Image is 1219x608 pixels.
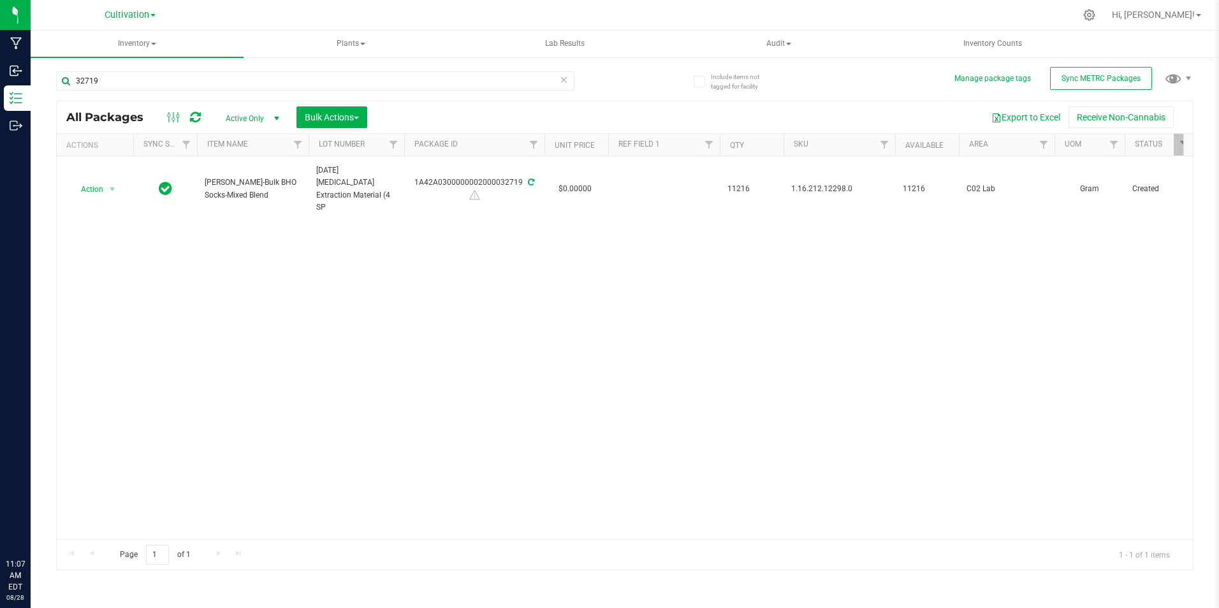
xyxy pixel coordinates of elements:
[105,10,149,20] span: Cultivation
[56,71,574,90] input: Search Package ID, Item Name, SKU, Lot or Part Number...
[205,177,301,201] span: [PERSON_NAME]-Bulk BHO Socks-Mixed Blend
[954,73,1031,84] button: Manage package tags
[316,164,397,214] span: [DATE] [MEDICAL_DATA] Extraction Material (4 SP
[10,64,22,77] inline-svg: Inbound
[560,71,569,88] span: Clear
[555,141,595,150] a: Unit Price
[207,140,248,148] a: Item Name
[6,593,25,602] p: 08/28
[288,134,309,156] a: Filter
[10,92,22,105] inline-svg: Inventory
[967,183,1047,195] span: C02 Lab
[159,180,172,198] span: In Sync
[1062,183,1117,195] span: Gram
[794,140,808,148] a: SKU
[10,119,22,132] inline-svg: Outbound
[946,38,1039,49] span: Inventory Counts
[969,140,988,148] a: Area
[1081,9,1097,21] div: Manage settings
[1069,106,1174,128] button: Receive Non-Cannabis
[905,141,944,150] a: Available
[983,106,1069,128] button: Export to Excel
[176,134,197,156] a: Filter
[730,141,744,150] a: Qty
[791,183,887,195] span: 1.16.212.12298.0
[1109,545,1180,564] span: 1 - 1 of 1 items
[6,558,25,593] p: 11:07 AM EDT
[903,183,951,195] span: 11216
[458,31,671,57] a: Lab Results
[528,38,602,49] span: Lab Results
[143,140,193,148] a: Sync Status
[699,134,720,156] a: Filter
[886,31,1099,57] a: Inventory Counts
[69,180,104,198] span: Action
[727,183,776,195] span: 11216
[526,178,534,187] span: Sync from Compliance System
[38,504,53,519] iframe: Resource center unread badge
[414,140,458,148] a: Package ID
[383,134,404,156] a: Filter
[402,177,546,201] div: 1A42A0300000002000032719
[1135,140,1162,148] a: Status
[552,180,598,198] span: $0.00000
[146,545,169,565] input: 1
[618,140,660,148] a: Ref Field 1
[1174,134,1195,156] a: Filter
[1065,140,1081,148] a: UOM
[1104,134,1125,156] a: Filter
[673,31,885,57] span: Audit
[319,140,365,148] a: Lot Number
[673,31,886,57] a: Audit
[1050,67,1152,90] button: Sync METRC Packages
[245,31,457,57] span: Plants
[109,545,201,565] span: Page of 1
[874,134,895,156] a: Filter
[66,141,128,150] div: Actions
[1062,74,1141,83] span: Sync METRC Packages
[31,31,244,57] a: Inventory
[10,37,22,50] inline-svg: Manufacturing
[105,180,120,198] span: select
[296,106,367,128] button: Bulk Actions
[66,110,156,124] span: All Packages
[1132,183,1187,195] span: Created
[305,112,359,122] span: Bulk Actions
[1112,10,1195,20] span: Hi, [PERSON_NAME]!
[1033,134,1055,156] a: Filter
[402,189,546,201] div: Contains Remediated Product
[13,506,51,544] iframe: Resource center
[523,134,544,156] a: Filter
[711,72,775,91] span: Include items not tagged for facility
[245,31,458,57] a: Plants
